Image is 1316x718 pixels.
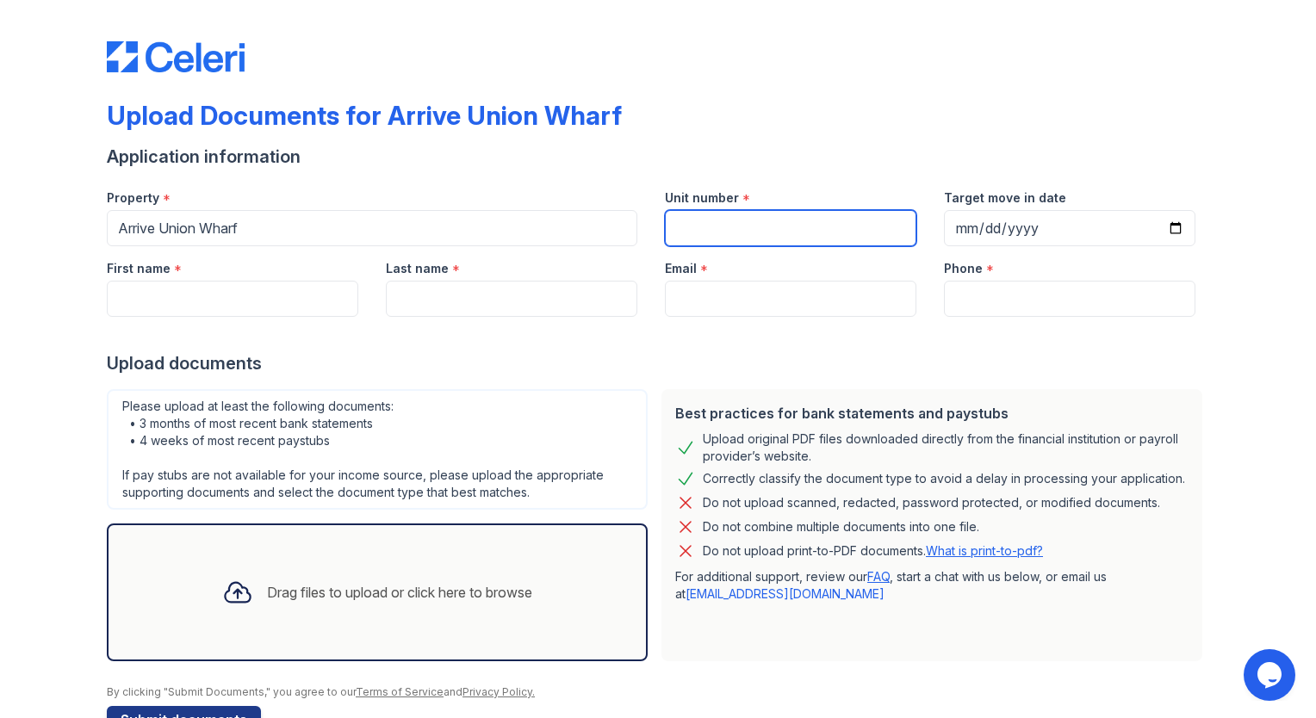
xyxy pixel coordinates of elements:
[926,543,1043,558] a: What is print-to-pdf?
[1244,649,1299,701] iframe: chat widget
[703,468,1185,489] div: Correctly classify the document type to avoid a delay in processing your application.
[703,492,1160,513] div: Do not upload scanned, redacted, password protected, or modified documents.
[686,586,885,601] a: [EMAIL_ADDRESS][DOMAIN_NAME]
[665,189,739,207] label: Unit number
[944,189,1066,207] label: Target move in date
[665,260,697,277] label: Email
[703,517,979,537] div: Do not combine multiple documents into one file.
[675,403,1189,424] div: Best practices for bank statements and paystubs
[107,100,622,131] div: Upload Documents for Arrive Union Wharf
[386,260,449,277] label: Last name
[107,41,245,72] img: CE_Logo_Blue-a8612792a0a2168367f1c8372b55b34899dd931a85d93a1a3d3e32e68fde9ad4.png
[107,260,171,277] label: First name
[944,260,983,277] label: Phone
[703,430,1189,465] div: Upload original PDF files downloaded directly from the financial institution or payroll provider’...
[703,542,1043,560] p: Do not upload print-to-PDF documents.
[267,582,532,603] div: Drag files to upload or click here to browse
[675,568,1189,603] p: For additional support, review our , start a chat with us below, or email us at
[107,351,1209,375] div: Upload documents
[107,145,1209,169] div: Application information
[356,685,444,698] a: Terms of Service
[107,189,159,207] label: Property
[462,685,535,698] a: Privacy Policy.
[107,685,1209,699] div: By clicking "Submit Documents," you agree to our and
[867,569,890,584] a: FAQ
[107,389,648,510] div: Please upload at least the following documents: • 3 months of most recent bank statements • 4 wee...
